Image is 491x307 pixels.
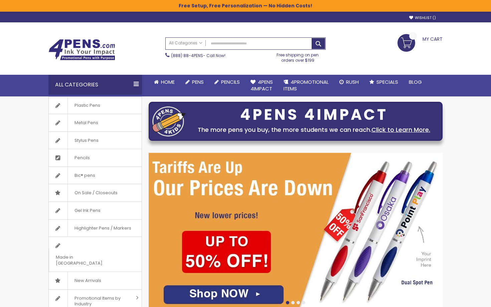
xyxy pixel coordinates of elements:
span: 4Pens 4impact [251,78,273,92]
a: Plastic Pens [49,97,142,114]
a: Specials [364,75,403,89]
span: Bic® pens [67,167,102,184]
img: four_pen_logo.png [152,106,186,136]
span: Stylus Pens [67,132,105,149]
img: 4Pens Custom Pens and Promotional Products [48,39,115,60]
span: Blog [409,78,422,85]
a: Gel Ink Pens [49,202,142,219]
span: Plastic Pens [67,97,107,114]
div: Free shipping on pen orders over $199 [270,50,326,63]
a: Click to Learn More. [371,125,430,134]
span: Made in [GEOGRAPHIC_DATA] [49,249,125,272]
span: Pencils [67,149,97,167]
span: Rush [346,78,359,85]
a: 4PROMOTIONALITEMS [278,75,334,96]
a: Highlighter Pens / Markers [49,220,142,237]
a: All Categories [166,38,206,49]
span: Highlighter Pens / Markers [67,220,138,237]
a: Bic® pens [49,167,142,184]
span: Specials [376,78,398,85]
a: Rush [334,75,364,89]
span: Home [161,78,175,85]
span: New Arrivals [67,272,108,289]
a: Stylus Pens [49,132,142,149]
a: Metal Pens [49,114,142,131]
a: 4Pens4impact [245,75,278,96]
a: Wishlist [409,15,436,20]
a: Made in [GEOGRAPHIC_DATA] [49,237,142,272]
span: 4PROMOTIONAL ITEMS [284,78,329,92]
a: Home [149,75,180,89]
a: Pens [180,75,209,89]
span: Gel Ink Pens [67,202,107,219]
span: - Call Now! [171,53,225,58]
div: All Categories [48,75,142,95]
span: Metal Pens [67,114,105,131]
span: Pencils [221,78,240,85]
a: (888) 88-4PENS [171,53,203,58]
div: The more pens you buy, the more students we can reach. [189,125,439,134]
a: On Sale / Closeouts [49,184,142,202]
a: Blog [403,75,427,89]
span: Pens [192,78,204,85]
a: Pencils [209,75,245,89]
a: Pencils [49,149,142,167]
a: New Arrivals [49,272,142,289]
span: On Sale / Closeouts [67,184,124,202]
div: 4PENS 4IMPACT [189,108,439,122]
span: All Categories [169,40,202,46]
